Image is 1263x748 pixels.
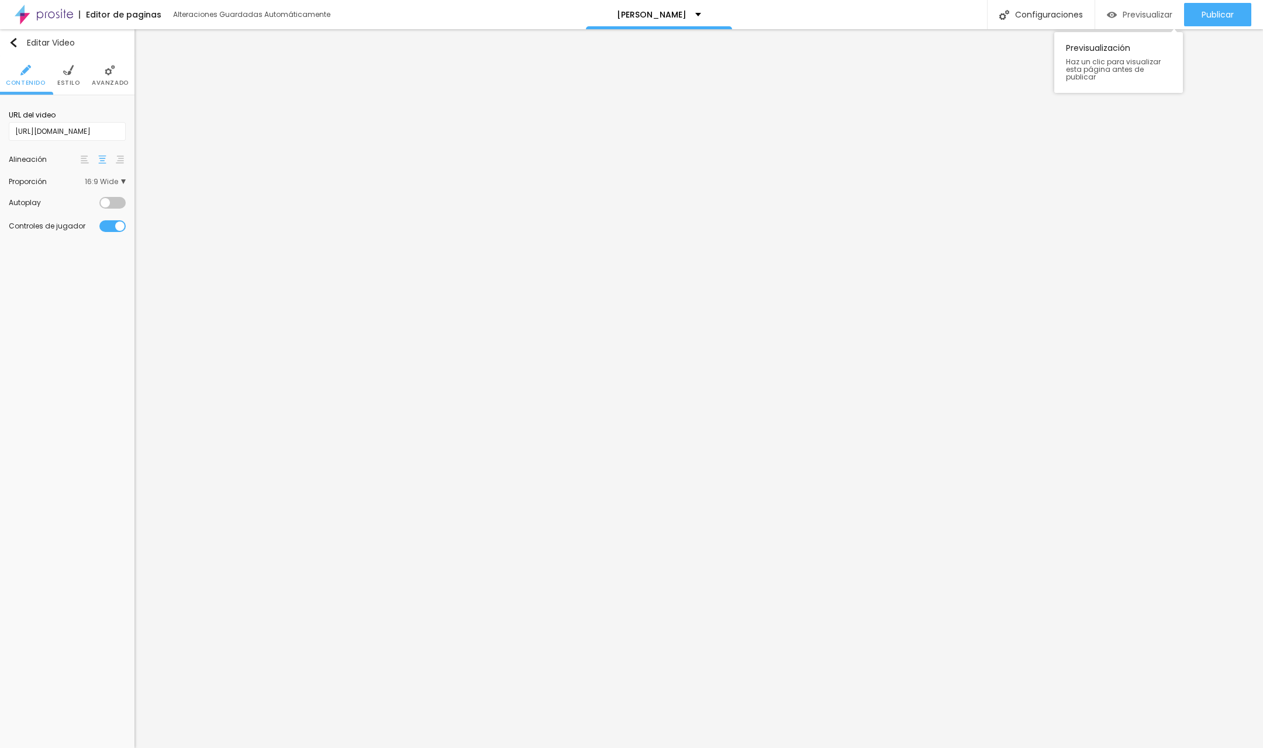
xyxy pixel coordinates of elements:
div: Alteraciones Guardadas Automáticamente [173,11,330,18]
div: Alineación [9,156,79,163]
input: Youtube, Vimeo o Dailymotion [9,122,126,141]
div: Editar Video [9,38,75,47]
span: Estilo [57,80,80,86]
span: Avanzado [92,80,129,86]
p: [PERSON_NAME] [617,11,686,19]
span: Contenido [6,80,45,86]
div: Editor de paginas [79,11,161,19]
img: view-1.svg [1107,10,1117,20]
span: 16:9 Wide [85,178,126,185]
button: Previsualizar [1095,3,1184,26]
span: Publicar [1202,10,1234,19]
img: Icone [20,65,31,75]
div: Proporción [9,178,85,185]
div: Previsualización [1054,32,1183,93]
img: Icone [105,65,115,75]
img: paragraph-center-align.svg [98,155,106,164]
div: Controles de jugador [9,223,99,230]
div: URL del video [9,110,126,120]
img: Icone [999,10,1009,20]
button: Publicar [1184,3,1251,26]
img: Icone [9,38,18,47]
img: Icone [63,65,74,75]
img: paragraph-left-align.svg [81,155,89,164]
span: Haz un clic para visualizar esta página antes de publicar [1066,58,1171,81]
div: Autoplay [9,199,99,206]
img: paragraph-right-align.svg [116,155,124,164]
iframe: Editor [134,29,1263,748]
span: Previsualizar [1123,10,1172,19]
